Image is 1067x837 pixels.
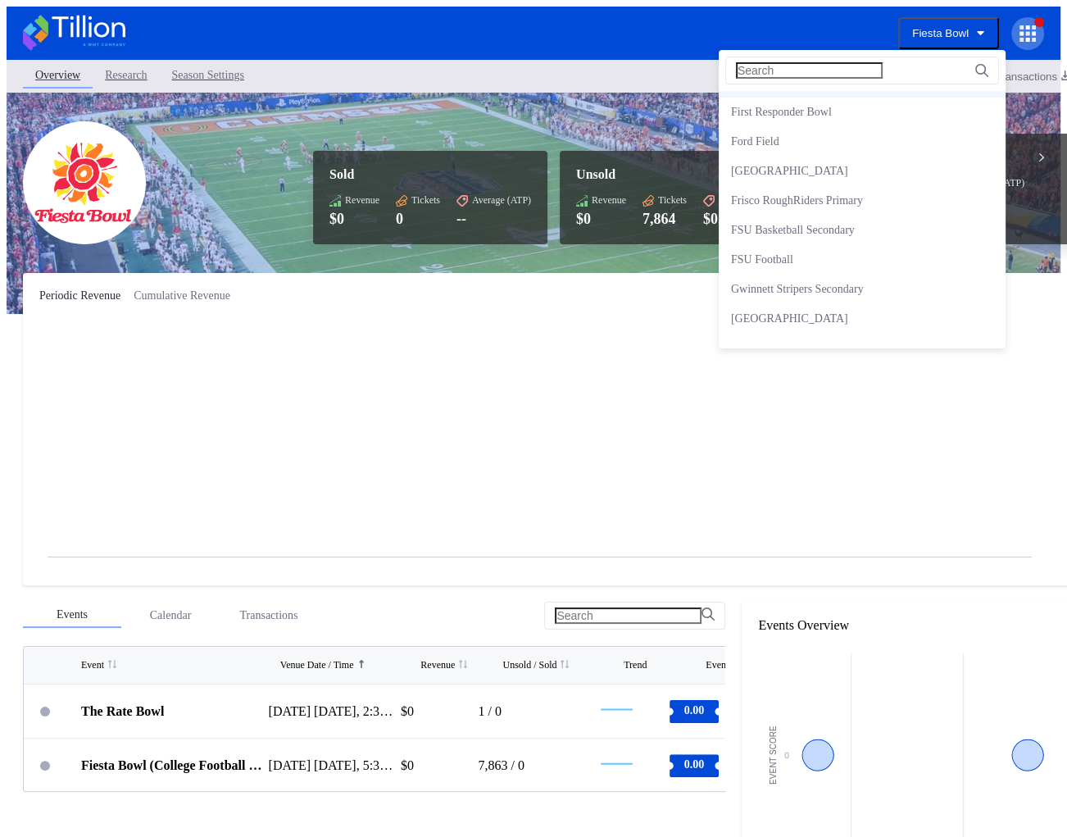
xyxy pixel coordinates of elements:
div: FSU Football [731,253,793,266]
div: [GEOGRAPHIC_DATA] [731,165,848,178]
input: Search [736,62,883,79]
div: Gwinnett Stripers Secondary [731,283,864,296]
div: FSU Basketball Secondary [731,224,855,237]
div: [GEOGRAPHIC_DATA] [731,312,848,325]
div: Ford Field [731,135,779,148]
div: Independence Bowl [731,342,823,355]
div: First Responder Bowl [731,106,832,119]
div: Frisco RoughRiders Primary [731,194,863,207]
